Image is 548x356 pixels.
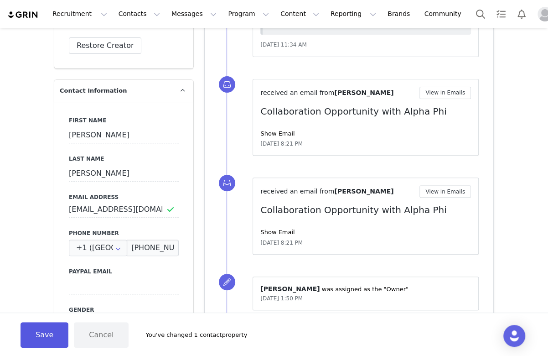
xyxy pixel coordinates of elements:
[222,330,248,340] span: property
[60,86,127,95] span: Contact Information
[222,4,274,24] button: Program
[260,140,303,148] span: [DATE] 8:21 PM
[419,87,471,99] button: View in Emails
[419,4,471,24] a: Community
[69,116,179,125] label: First Name
[127,240,179,256] input: (XXX) XXX-XXXX
[7,10,39,19] img: grin logo
[260,130,295,137] a: Show Email
[275,4,325,24] button: Content
[260,229,295,236] a: Show Email
[69,201,179,218] input: Email Address
[325,4,382,24] button: Reporting
[69,240,127,256] div: United States
[260,295,303,302] span: [DATE] 1:50 PM
[503,325,525,347] div: Open Intercom Messenger
[74,322,129,348] button: Cancel
[419,185,471,198] button: View in Emails
[21,322,68,348] button: Save
[260,203,471,217] p: Collaboration Opportunity with Alpha Phi
[470,4,491,24] button: Search
[69,306,179,314] label: Gender
[69,193,179,201] label: Email Address
[334,188,393,195] span: [PERSON_NAME]
[512,4,532,24] button: Notifications
[47,4,113,24] button: Recruitment
[334,89,393,96] span: [PERSON_NAME]
[491,4,511,24] a: Tasks
[113,4,165,24] button: Contacts
[260,188,334,195] span: received an email from
[134,330,247,340] div: You've changed 1 contact
[69,240,127,256] input: Country
[69,155,179,163] label: Last Name
[260,239,303,247] span: [DATE] 8:21 PM
[69,229,179,237] label: Phone Number
[260,284,471,294] p: ⁨ ⁩ was assigned as the "Owner"
[260,285,320,293] span: [PERSON_NAME]
[69,37,141,54] button: Restore Creator
[260,89,334,96] span: received an email from
[166,4,222,24] button: Messages
[260,105,471,118] p: Collaboration Opportunity with Alpha Phi
[4,4,194,11] p: old email- [EMAIL_ADDRESS][DOMAIN_NAME]
[69,267,179,276] label: Paypal Email
[260,42,306,48] span: [DATE] 11:34 AM
[382,4,418,24] a: Brands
